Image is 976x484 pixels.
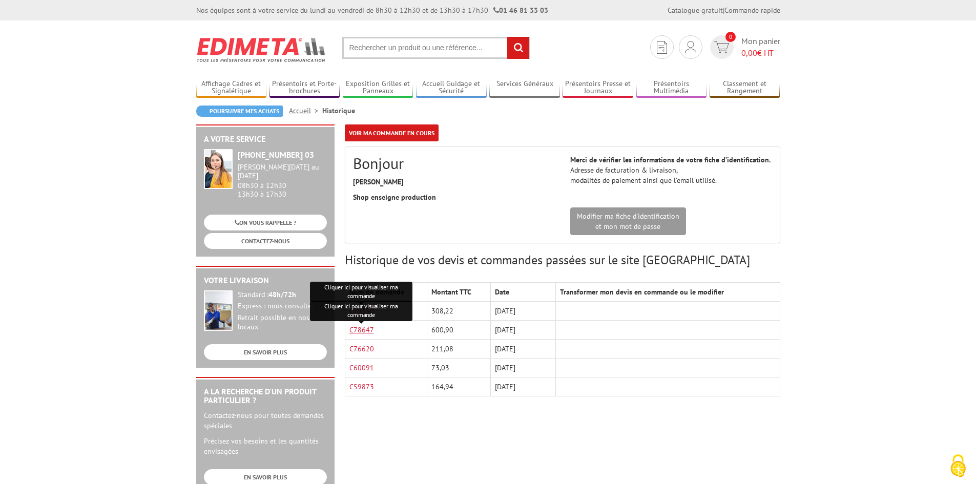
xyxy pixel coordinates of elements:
[416,79,487,96] a: Accueil Guidage et Sécurité
[489,79,560,96] a: Services Généraux
[556,283,780,302] th: Transformer mon devis en commande ou le modifier
[636,79,707,96] a: Présentoirs Multimédia
[268,290,296,299] strong: 48h/72h
[507,37,529,59] input: rechercher
[657,41,667,54] img: devis rapide
[685,41,696,53] img: devis rapide
[427,302,490,321] td: 308,22
[204,387,327,405] h2: A la recherche d'un produit particulier ?
[345,254,780,267] h3: Historique de vos devis et commandes passées sur le site [GEOGRAPHIC_DATA]
[741,35,780,59] span: Mon panier
[310,301,412,321] div: Cliquer ici pour visualiser ma commande
[725,32,736,42] span: 0
[204,215,327,230] a: ON VOUS RAPPELLE ?
[204,436,327,456] p: Précisez vos besoins et les quantités envisagées
[353,177,404,186] strong: [PERSON_NAME]
[343,79,413,96] a: Exposition Grilles et Panneaux
[269,79,340,96] a: Présentoirs et Porte-brochures
[353,193,436,202] strong: Shop enseigne production
[490,321,555,340] td: [DATE]
[238,163,327,180] div: [PERSON_NAME][DATE] au [DATE]
[310,282,412,302] div: Cliquer ici pour visualiser ma commande
[570,155,771,164] strong: Merci de vérifier les informations de votre fiche d’identification.
[710,79,780,96] a: Classement et Rangement
[741,47,780,59] span: € HT
[668,5,780,15] div: |
[490,359,555,377] td: [DATE]
[204,344,327,360] a: EN SAVOIR PLUS
[563,79,633,96] a: Présentoirs Presse et Journaux
[204,135,327,144] h2: A votre service
[204,290,233,331] img: widget-livraison.jpg
[714,41,729,53] img: devis rapide
[196,31,327,69] img: Edimeta
[238,150,314,160] strong: [PHONE_NUMBER] 03
[493,6,548,15] strong: 01 46 81 33 03
[741,48,757,58] span: 0,00
[238,163,327,198] div: 08h30 à 12h30 13h30 à 17h30
[490,283,555,302] th: Date
[708,35,780,59] a: devis rapide 0 Mon panier 0,00€ HT
[427,321,490,340] td: 600,90
[427,340,490,359] td: 211,08
[349,382,374,391] a: C59873
[238,290,327,300] div: Standard :
[724,6,780,15] a: Commande rapide
[238,313,327,332] div: Retrait possible en nos locaux
[238,302,327,311] div: Express : nous consulter
[570,207,686,235] a: Modifier ma fiche d'identificationet mon mot de passe
[204,149,233,189] img: widget-service.jpg
[196,5,548,15] div: Nos équipes sont à votre service du lundi au vendredi de 8h30 à 12h30 et de 13h30 à 17h30
[427,377,490,396] td: 164,94
[427,359,490,377] td: 73,03
[353,155,555,172] h2: Bonjour
[570,155,772,185] p: Adresse de facturation & livraison, modalités de paiement ainsi que l’email utilisé.
[204,410,327,431] p: Contactez-nous pour toutes demandes spéciales
[289,106,322,115] a: Accueil
[427,283,490,302] th: Montant TTC
[345,124,439,141] a: Voir ma commande en cours
[322,106,355,116] li: Historique
[196,106,283,117] a: Poursuivre mes achats
[204,276,327,285] h2: Votre livraison
[196,79,267,96] a: Affichage Cadres et Signalétique
[349,344,374,353] a: C76620
[490,302,555,321] td: [DATE]
[940,449,976,484] button: Cookies (fenêtre modale)
[490,340,555,359] td: [DATE]
[349,363,374,372] a: C60091
[490,377,555,396] td: [DATE]
[945,453,971,479] img: Cookies (fenêtre modale)
[349,325,374,334] a: C78647
[204,233,327,249] a: CONTACTEZ-NOUS
[342,37,530,59] input: Rechercher un produit ou une référence...
[668,6,723,15] a: Catalogue gratuit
